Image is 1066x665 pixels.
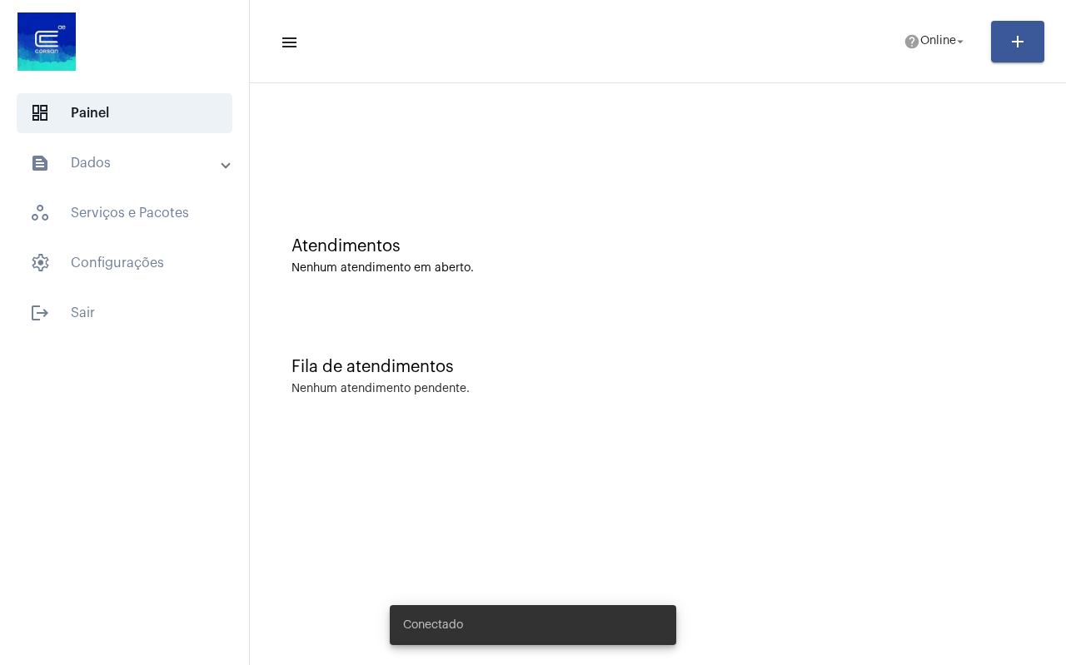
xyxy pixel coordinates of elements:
[904,33,920,50] mat-icon: help
[13,8,80,75] img: d4669ae0-8c07-2337-4f67-34b0df7f5ae4.jpeg
[291,383,470,395] div: Nenhum atendimento pendente.
[17,293,232,333] span: Sair
[280,32,296,52] mat-icon: sidenav icon
[291,358,1024,376] div: Fila de atendimentos
[30,103,50,123] span: sidenav icon
[17,93,232,133] span: Painel
[10,143,249,183] mat-expansion-panel-header: sidenav iconDados
[17,243,232,283] span: Configurações
[291,262,1024,275] div: Nenhum atendimento em aberto.
[30,303,50,323] mat-icon: sidenav icon
[403,617,463,633] span: Conectado
[1008,32,1028,52] mat-icon: add
[291,237,1024,256] div: Atendimentos
[920,36,956,47] span: Online
[30,153,50,173] mat-icon: sidenav icon
[30,253,50,273] span: sidenav icon
[30,153,222,173] mat-panel-title: Dados
[953,34,968,49] mat-icon: arrow_drop_down
[17,193,232,233] span: Serviços e Pacotes
[30,203,50,223] span: sidenav icon
[894,25,978,58] button: Online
